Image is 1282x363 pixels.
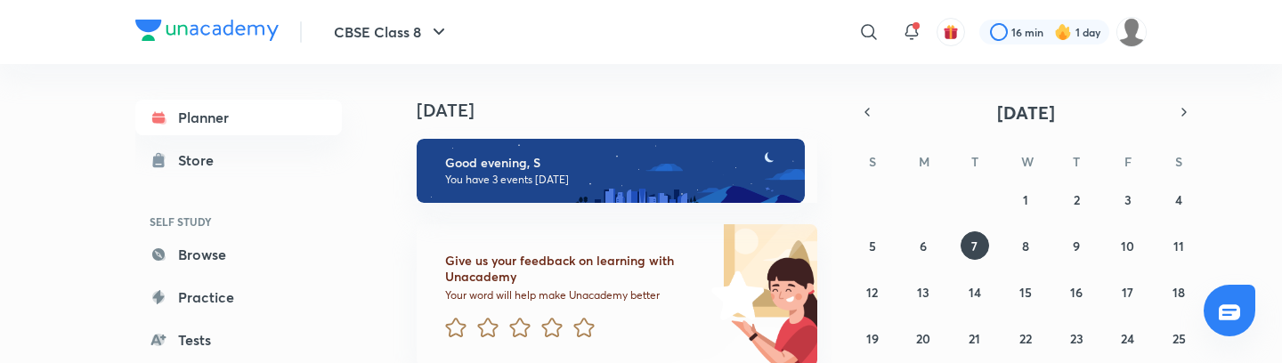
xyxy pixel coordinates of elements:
div: Store [178,149,224,171]
button: October 1, 2025 [1011,185,1040,214]
button: October 9, 2025 [1062,231,1091,260]
img: Company Logo [135,20,279,41]
abbr: October 7, 2025 [971,238,978,254]
button: October 15, 2025 [1011,278,1040,306]
abbr: Saturday [1175,153,1182,170]
abbr: October 24, 2025 [1121,330,1134,347]
abbr: October 1, 2025 [1023,191,1028,208]
abbr: Monday [919,153,929,170]
button: October 18, 2025 [1164,278,1193,306]
abbr: October 12, 2025 [866,284,878,301]
abbr: Wednesday [1021,153,1034,170]
button: October 3, 2025 [1114,185,1142,214]
h6: Give us your feedback on learning with Unacademy [445,253,705,285]
a: Planner [135,100,342,135]
abbr: October 4, 2025 [1175,191,1182,208]
button: October 23, 2025 [1062,324,1091,352]
button: October 5, 2025 [858,231,887,260]
h6: SELF STUDY [135,206,342,237]
p: Your word will help make Unacademy better [445,288,705,302]
button: October 2, 2025 [1062,185,1091,214]
button: October 17, 2025 [1114,278,1142,306]
button: October 24, 2025 [1114,324,1142,352]
abbr: October 23, 2025 [1070,330,1083,347]
abbr: October 6, 2025 [920,238,927,254]
button: avatar [937,18,965,46]
abbr: Sunday [869,153,876,170]
abbr: October 16, 2025 [1070,284,1083,301]
button: October 7, 2025 [961,231,989,260]
button: October 22, 2025 [1011,324,1040,352]
abbr: October 2, 2025 [1074,191,1080,208]
a: Company Logo [135,20,279,45]
h4: [DATE] [417,100,835,121]
p: You have 3 events [DATE] [445,173,789,187]
abbr: October 8, 2025 [1022,238,1029,254]
abbr: October 25, 2025 [1172,330,1186,347]
button: October 13, 2025 [909,278,937,306]
h6: Good evening, S [445,155,789,171]
abbr: October 3, 2025 [1124,191,1132,208]
button: October 21, 2025 [961,324,989,352]
abbr: October 17, 2025 [1122,284,1133,301]
a: Practice [135,279,342,315]
button: October 12, 2025 [858,278,887,306]
a: Browse [135,237,342,272]
a: Tests [135,322,342,358]
abbr: October 21, 2025 [969,330,980,347]
button: October 10, 2025 [1114,231,1142,260]
abbr: October 22, 2025 [1019,330,1032,347]
img: evening [417,139,805,203]
img: avatar [943,24,959,40]
span: [DATE] [997,101,1055,125]
abbr: Thursday [1073,153,1080,170]
abbr: October 9, 2025 [1073,238,1080,254]
abbr: October 13, 2025 [917,284,929,301]
abbr: October 14, 2025 [969,284,981,301]
button: October 8, 2025 [1011,231,1040,260]
button: October 19, 2025 [858,324,887,352]
button: CBSE Class 8 [323,14,460,50]
abbr: Friday [1124,153,1132,170]
button: October 11, 2025 [1164,231,1193,260]
button: October 4, 2025 [1164,185,1193,214]
button: October 25, 2025 [1164,324,1193,352]
abbr: Tuesday [971,153,978,170]
button: [DATE] [880,100,1172,125]
button: October 14, 2025 [961,278,989,306]
abbr: October 11, 2025 [1173,238,1184,254]
img: S M AKSHATHAjjjfhfjgjgkgkgkhk [1116,17,1147,47]
button: October 16, 2025 [1062,278,1091,306]
abbr: October 5, 2025 [869,238,876,254]
abbr: October 15, 2025 [1019,284,1032,301]
abbr: October 10, 2025 [1121,238,1134,254]
abbr: October 19, 2025 [866,330,879,347]
img: streak [1054,23,1072,41]
abbr: October 18, 2025 [1172,284,1185,301]
abbr: October 20, 2025 [916,330,930,347]
a: Store [135,142,342,178]
button: October 20, 2025 [909,324,937,352]
button: October 6, 2025 [909,231,937,260]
